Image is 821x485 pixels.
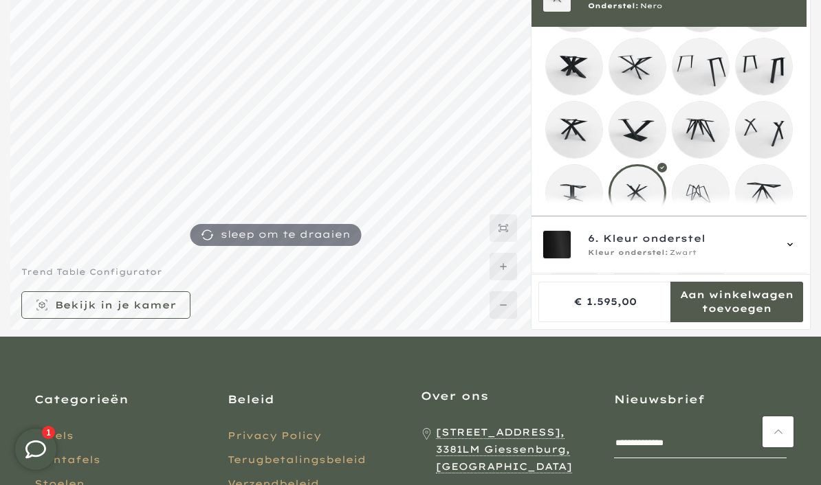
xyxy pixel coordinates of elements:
iframe: toggle-frame [1,415,70,484]
span: Inschrijven [758,434,785,451]
h3: Beleid [228,392,400,407]
h3: Categorieën [34,392,207,407]
a: Terug naar boven [763,416,793,447]
h3: Nieuwsbrief [614,392,787,407]
a: Terugbetalingsbeleid [228,453,366,466]
a: Privacy Policy [228,429,321,442]
h3: Over ons [421,388,593,403]
button: Inschrijven [758,429,785,456]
